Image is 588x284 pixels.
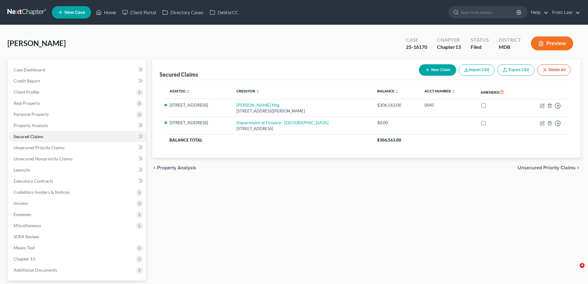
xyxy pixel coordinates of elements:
[9,131,146,142] a: Secured Claims
[377,120,414,126] div: $0.00
[437,36,461,44] div: Chapter
[424,89,455,93] a: Acct Number unfold_more
[528,7,548,18] a: Help
[14,267,57,273] span: Additional Documents
[14,134,43,139] span: Secured Claims
[406,44,427,51] div: 25-16170
[160,71,198,78] div: Secured Claims
[406,36,427,44] div: Case
[567,263,582,278] iframe: Intercom live chat
[377,138,401,142] span: $306,563.00
[452,90,455,93] i: unfold_more
[437,44,461,51] div: Chapter
[395,90,399,93] i: unfold_more
[14,112,49,117] span: Personal Property
[9,153,146,164] a: Unsecured Nonpriority Claims
[159,7,206,18] a: Directory Cases
[537,64,571,76] button: Delete All
[549,7,580,18] a: Frost Law
[9,176,146,187] a: Executory Contracts
[14,89,39,95] span: Client Profile
[14,178,53,184] span: Executory Contracts
[459,64,495,76] button: Import CSV
[169,120,227,126] li: [STREET_ADDRESS]
[9,120,146,131] a: Property Analysis
[9,231,146,242] a: SOFA Review
[236,126,367,132] div: [STREET_ADDRESS]
[419,64,456,76] button: New Claim
[471,36,489,44] div: Status
[9,64,146,75] a: Case Dashboard
[576,165,581,170] i: chevron_right
[424,102,471,108] div: 0045
[236,102,279,108] a: [PERSON_NAME] Mtg
[236,89,260,93] a: Creditor unfold_more
[65,10,85,15] span: New Case
[377,89,399,93] a: Balance unfold_more
[14,123,48,128] span: Property Analysis
[9,75,146,87] a: Credit Report
[152,165,157,170] i: chevron_left
[157,165,196,170] span: Property Analysis
[377,102,414,108] div: $306,563.00
[206,7,241,18] a: DebtorCC
[14,256,35,261] span: Chapter 13
[256,90,260,93] i: unfold_more
[14,156,73,161] span: Unsecured Nonpriority Claims
[14,145,65,150] span: Unsecured Priority Claims
[455,44,461,50] span: 13
[119,7,159,18] a: Client Portal
[165,134,372,146] th: Balance Total
[471,44,489,51] div: Filed
[9,164,146,176] a: Lawsuits
[476,85,522,99] th: Amended
[9,142,146,153] a: Unsecured Priority Claims
[518,165,581,170] button: Unsecured Priority Claims chevron_right
[461,6,517,18] input: Search by name...
[186,90,190,93] i: unfold_more
[14,100,40,106] span: Real Property
[169,102,227,108] li: [STREET_ADDRESS]
[580,263,585,268] span: 4
[14,234,39,239] span: SOFA Review
[518,165,576,170] span: Unsecured Priority Claims
[499,44,521,51] div: MDB
[14,201,28,206] span: Income
[531,36,573,50] button: Preview
[7,39,66,48] span: [PERSON_NAME]
[14,223,41,228] span: Miscellaneous
[152,165,196,170] button: chevron_left Property Analysis
[169,89,190,93] a: Asset(s) unfold_more
[499,36,521,44] div: District
[14,212,31,217] span: Expenses
[14,78,40,83] span: Credit Report
[14,67,45,72] span: Case Dashboard
[236,108,367,114] div: [STREET_ADDRESS][PERSON_NAME]
[14,245,35,250] span: Means Test
[497,64,535,76] a: Export CSV
[93,7,119,18] a: Home
[236,120,328,125] a: Department of Finance - [GEOGRAPHIC_DATA]
[14,167,30,172] span: Lawsuits
[14,189,70,195] span: Codebtors Insiders & Notices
